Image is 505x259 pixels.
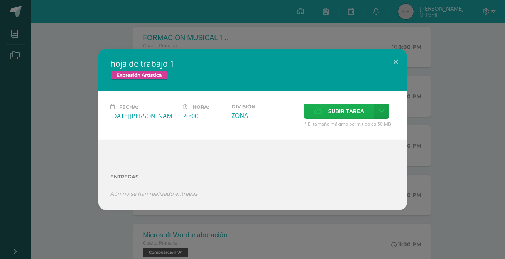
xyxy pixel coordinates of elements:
div: [DATE][PERSON_NAME] [111,112,177,120]
i: Aún no se han realizado entregas [111,190,198,197]
div: ZONA [231,111,298,120]
span: * El tamaño máximo permitido es 50 MB [304,121,395,127]
span: Fecha: [120,104,138,110]
span: Subir tarea [328,104,364,118]
h2: hoja de trabajo 1 [111,58,395,69]
span: Hora: [193,104,209,110]
button: Close (Esc) [385,49,407,75]
div: 20:00 [183,112,225,120]
span: Expresión Artística [111,71,168,80]
label: División: [231,104,298,109]
label: Entregas [111,174,395,180]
